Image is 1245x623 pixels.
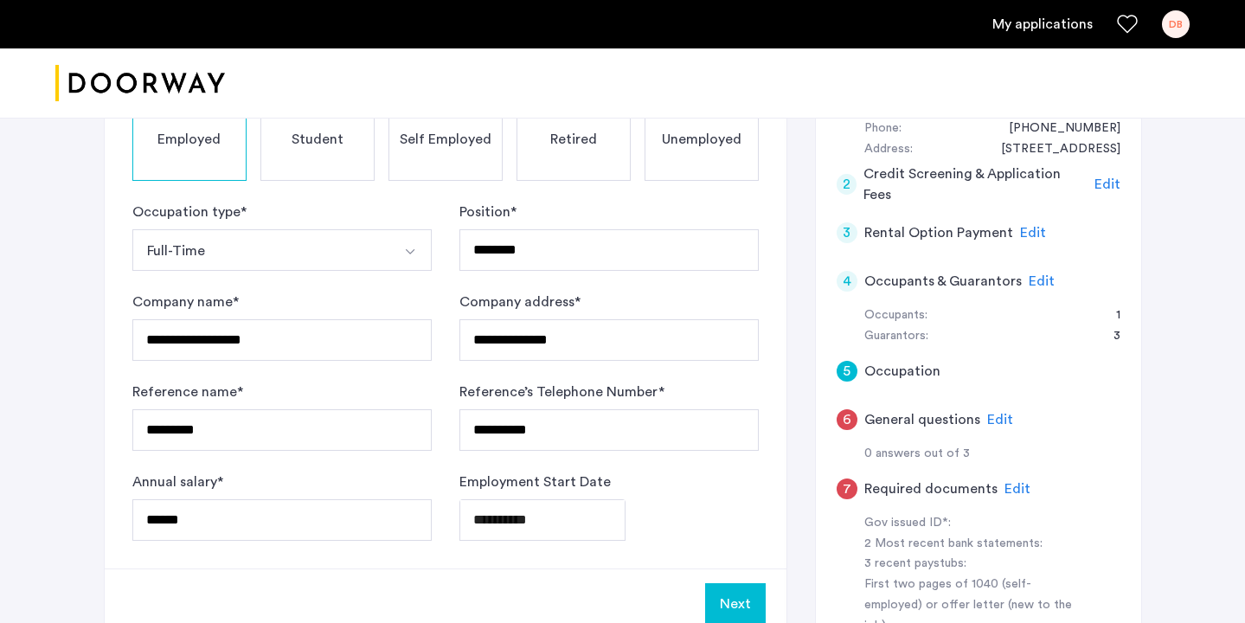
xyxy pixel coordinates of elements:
[984,139,1120,160] div: 203 East 72nd Street, #6A
[992,119,1120,139] div: +19177474263
[157,129,221,150] span: Employed
[864,222,1013,243] h5: Rental Option Payment
[864,409,980,430] h5: General questions
[837,478,857,499] div: 7
[550,129,597,150] span: Retired
[662,129,741,150] span: Unemployed
[864,478,998,499] h5: Required documents
[459,472,611,492] label: Employment Start Date
[403,245,417,259] img: arrow
[1094,177,1120,191] span: Edit
[864,326,928,347] div: Guarantors:
[837,361,857,382] div: 5
[992,14,1093,35] a: My application
[292,129,343,150] span: Student
[1020,226,1046,240] span: Edit
[837,222,857,243] div: 3
[459,202,517,222] label: Position *
[55,51,225,116] img: logo
[837,409,857,430] div: 6
[132,382,243,402] label: Reference name *
[864,534,1082,555] div: 2 Most recent bank statements:
[864,361,940,382] h5: Occupation
[132,292,239,312] label: Company name *
[864,271,1022,292] h5: Occupants & Guarantors
[1029,274,1055,288] span: Edit
[132,472,223,492] label: Annual salary *
[1099,305,1120,326] div: 1
[863,164,1088,205] h5: Credit Screening & Application Fees
[864,444,1120,465] div: 0 answers out of 3
[837,271,857,292] div: 4
[459,499,626,541] input: Employment Start Date
[1004,482,1030,496] span: Edit
[864,119,902,139] div: Phone:
[837,174,857,195] div: 2
[459,292,581,312] label: Company address *
[132,202,247,222] label: Occupation type *
[864,139,913,160] div: Address:
[1162,10,1190,38] div: DB
[1117,14,1138,35] a: Favorites
[1096,326,1120,347] div: 3
[390,229,432,271] button: Select option
[987,413,1013,427] span: Edit
[864,513,1082,534] div: Gov issued ID*:
[55,51,225,116] a: Cazamio logo
[400,129,491,150] span: Self Employed
[132,229,391,271] button: Select option
[864,305,927,326] div: Occupants:
[864,554,1082,575] div: 3 recent paystubs:
[459,382,664,402] label: Reference’s Telephone Number *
